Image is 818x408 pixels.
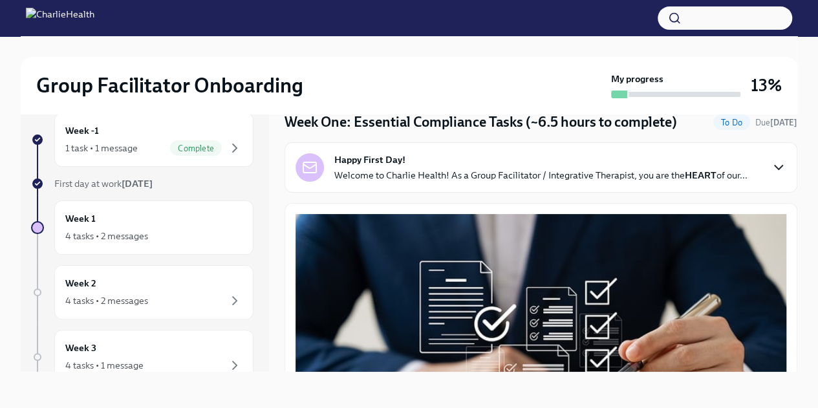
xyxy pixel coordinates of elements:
[36,72,303,98] h2: Group Facilitator Onboarding
[170,144,222,153] span: Complete
[122,178,153,189] strong: [DATE]
[31,177,253,190] a: First day at work[DATE]
[65,142,138,155] div: 1 task • 1 message
[770,118,797,127] strong: [DATE]
[54,178,153,189] span: First day at work
[65,123,99,138] h6: Week -1
[285,113,677,132] h4: Week One: Essential Compliance Tasks (~6.5 hours to complete)
[751,74,782,97] h3: 13%
[31,113,253,167] a: Week -11 task • 1 messageComplete
[334,153,405,166] strong: Happy First Day!
[713,118,750,127] span: To Do
[31,330,253,384] a: Week 34 tasks • 1 message
[65,359,144,372] div: 4 tasks • 1 message
[65,230,148,242] div: 4 tasks • 2 messages
[26,8,94,28] img: CharlieHealth
[611,72,663,85] strong: My progress
[65,294,148,307] div: 4 tasks • 2 messages
[685,169,716,181] strong: HEART
[65,341,96,355] h6: Week 3
[31,200,253,255] a: Week 14 tasks • 2 messages
[31,265,253,319] a: Week 24 tasks • 2 messages
[65,211,96,226] h6: Week 1
[334,169,748,182] p: Welcome to Charlie Health! As a Group Facilitator / Integrative Therapist, you are the of our...
[755,118,797,127] span: Due
[65,276,96,290] h6: Week 2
